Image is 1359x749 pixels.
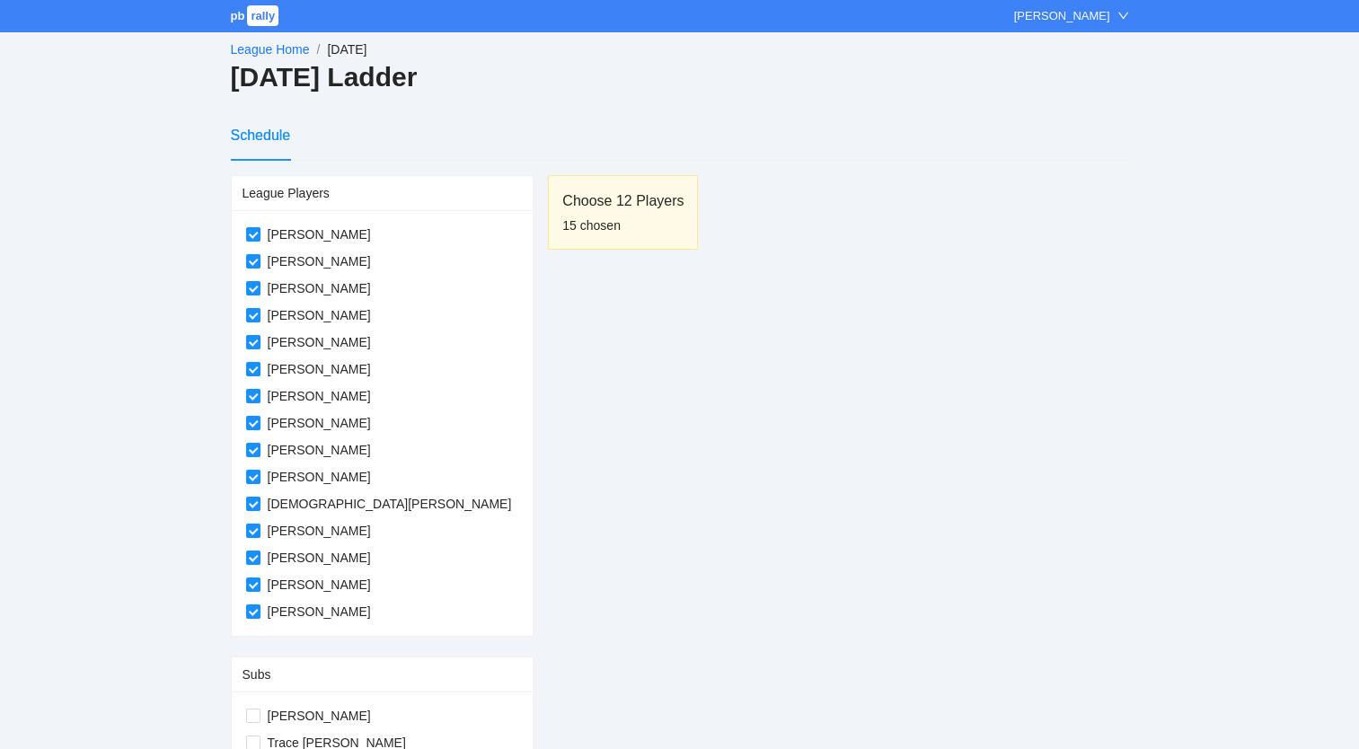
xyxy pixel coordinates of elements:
span: [PERSON_NAME] [260,467,378,487]
div: Schedule [231,124,291,146]
span: rally [247,5,278,26]
div: Subs [243,657,523,692]
span: [PERSON_NAME] [260,305,378,325]
span: [PERSON_NAME] [260,548,378,568]
div: Choose 12 Players [562,189,684,212]
span: [PERSON_NAME] [260,602,378,621]
a: League Home [231,42,310,57]
span: [PERSON_NAME] [260,332,378,352]
span: [PERSON_NAME] [260,413,378,433]
span: [PERSON_NAME] [260,706,378,726]
span: [DEMOGRAPHIC_DATA][PERSON_NAME] [260,494,519,514]
span: [PERSON_NAME] [260,251,378,271]
div: 15 chosen [562,216,684,235]
a: pbrally [231,9,282,22]
span: down [1117,10,1129,22]
h2: [DATE] Ladder [231,59,1129,96]
span: [PERSON_NAME] [260,386,378,406]
div: [PERSON_NAME] [1014,7,1110,25]
span: [PERSON_NAME] [260,278,378,298]
span: [PERSON_NAME] [260,440,378,460]
span: / [316,42,320,57]
span: [PERSON_NAME] [260,359,378,379]
div: League Players [243,176,523,210]
span: [PERSON_NAME] [260,575,378,595]
span: [DATE] [327,42,366,57]
span: [PERSON_NAME] [260,225,378,244]
span: pb [231,9,245,22]
span: [PERSON_NAME] [260,521,378,541]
